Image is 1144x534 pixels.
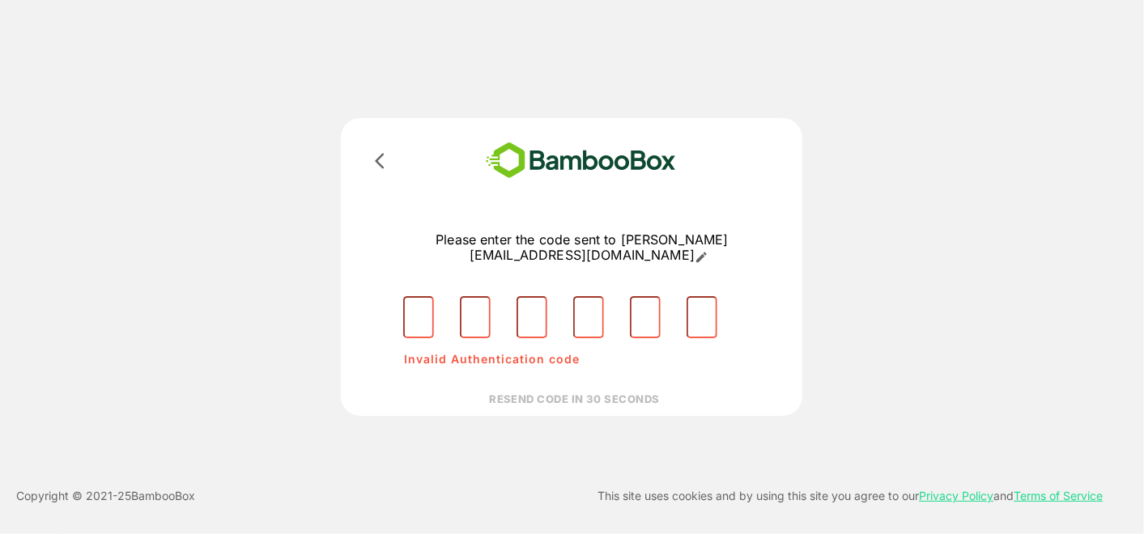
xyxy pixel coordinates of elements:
input: Please enter OTP character 2 [460,296,491,338]
input: Please enter OTP character 3 [517,296,547,338]
p: This site uses cookies and by using this site you agree to our and [598,486,1103,506]
img: bamboobox [462,138,700,184]
a: Privacy Policy [919,489,993,502]
p: Please enter the code sent to [PERSON_NAME][EMAIL_ADDRESS][DOMAIN_NAME] [390,232,773,264]
p: Invalid Authentication code [404,351,580,367]
a: Terms of Service [1014,489,1103,502]
input: Please enter OTP character 4 [573,296,604,338]
input: Please enter OTP character 5 [630,296,661,338]
p: Copyright © 2021- 25 BambooBox [16,486,195,506]
input: Please enter OTP character 1 [403,296,434,338]
input: Please enter OTP character 6 [687,296,717,338]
